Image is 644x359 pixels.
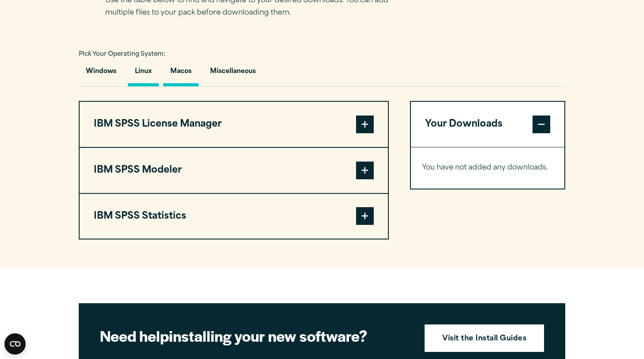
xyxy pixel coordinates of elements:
button: IBM SPSS Modeler [80,148,388,193]
span: Pick Your Operating System: [79,51,165,57]
button: IBM SPSS Statistics [80,194,388,239]
button: Macos [163,61,199,86]
button: Open CMP widget [4,333,26,355]
a: Visit the Install Guides [425,324,544,352]
button: Windows [79,61,123,86]
strong: Need help [100,325,169,346]
button: Linux [128,61,159,86]
button: IBM SPSS License Manager [80,102,388,147]
strong: Visit the Install Guides [442,333,526,345]
button: Miscellaneous [203,61,263,86]
button: Your Downloads [411,102,564,147]
p: You have not added any downloads. [422,162,553,174]
div: Your Downloads [411,147,564,189]
h2: installing your new software? [100,326,410,346]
